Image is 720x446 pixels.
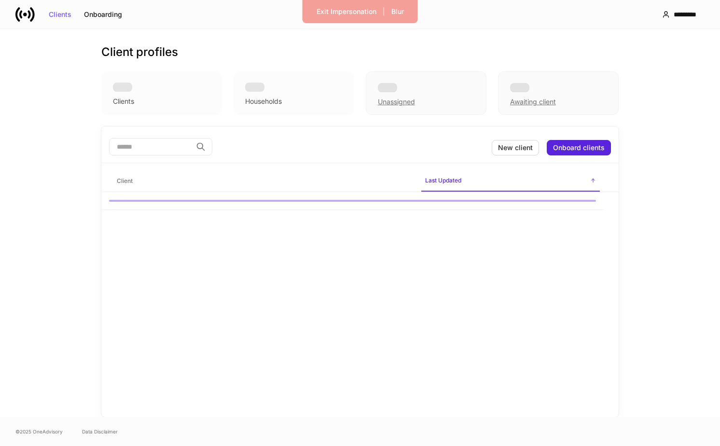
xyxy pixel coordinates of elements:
div: Unassigned [378,97,415,107]
div: Unassigned [366,71,486,115]
div: Clients [113,97,134,106]
button: New client [492,140,539,155]
button: Onboarding [78,7,128,22]
a: Data Disclaimer [82,428,118,435]
span: Last Updated [421,171,600,192]
div: Blur [391,8,404,15]
div: Clients [49,11,71,18]
span: © 2025 OneAdvisory [15,428,63,435]
div: Awaiting client [510,97,556,107]
div: Exit Impersonation [317,8,376,15]
div: Onboard clients [553,144,605,151]
h3: Client profiles [101,44,178,60]
button: Clients [42,7,78,22]
button: Blur [385,4,410,19]
button: Onboard clients [547,140,611,155]
button: Exit Impersonation [310,4,383,19]
div: Onboarding [84,11,122,18]
h6: Last Updated [425,176,461,185]
span: Client [113,171,414,191]
div: Awaiting client [498,71,619,115]
div: New client [498,144,533,151]
h6: Client [117,176,133,185]
div: Households [245,97,282,106]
